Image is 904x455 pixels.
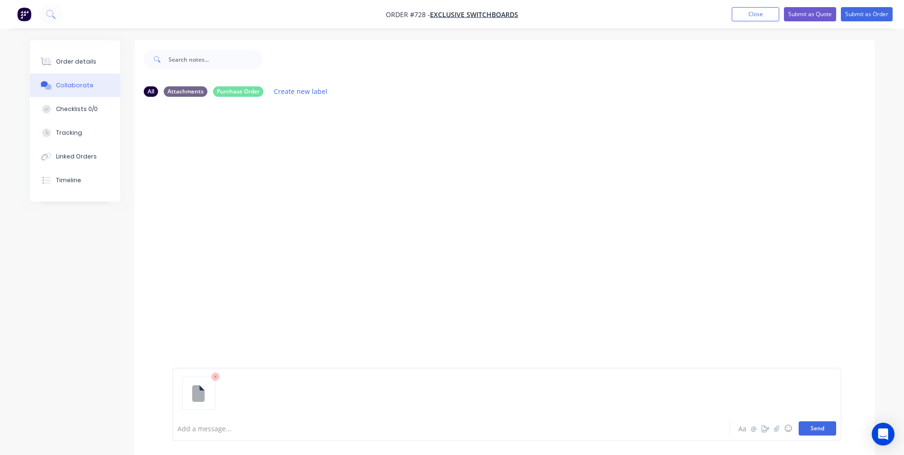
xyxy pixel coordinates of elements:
[269,85,333,98] button: Create new label
[56,105,98,113] div: Checklists 0/0
[213,86,263,97] div: Purchase Order
[386,10,430,19] span: Order #728 -
[783,423,794,434] button: ☺
[164,86,207,97] div: Attachments
[748,423,760,434] button: @
[30,145,120,168] button: Linked Orders
[841,7,893,21] button: Submit as Order
[30,97,120,121] button: Checklists 0/0
[56,129,82,137] div: Tracking
[30,74,120,97] button: Collaborate
[784,7,836,21] button: Submit as Quote
[30,121,120,145] button: Tracking
[430,10,518,19] a: Exclusive Switchboards
[56,57,96,66] div: Order details
[17,7,31,21] img: Factory
[872,423,895,446] div: Open Intercom Messenger
[56,176,81,185] div: Timeline
[799,421,836,436] button: Send
[30,168,120,192] button: Timeline
[56,81,93,90] div: Collaborate
[144,86,158,97] div: All
[737,423,748,434] button: Aa
[732,7,779,21] button: Close
[168,50,262,69] input: Search notes...
[30,50,120,74] button: Order details
[56,152,97,161] div: Linked Orders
